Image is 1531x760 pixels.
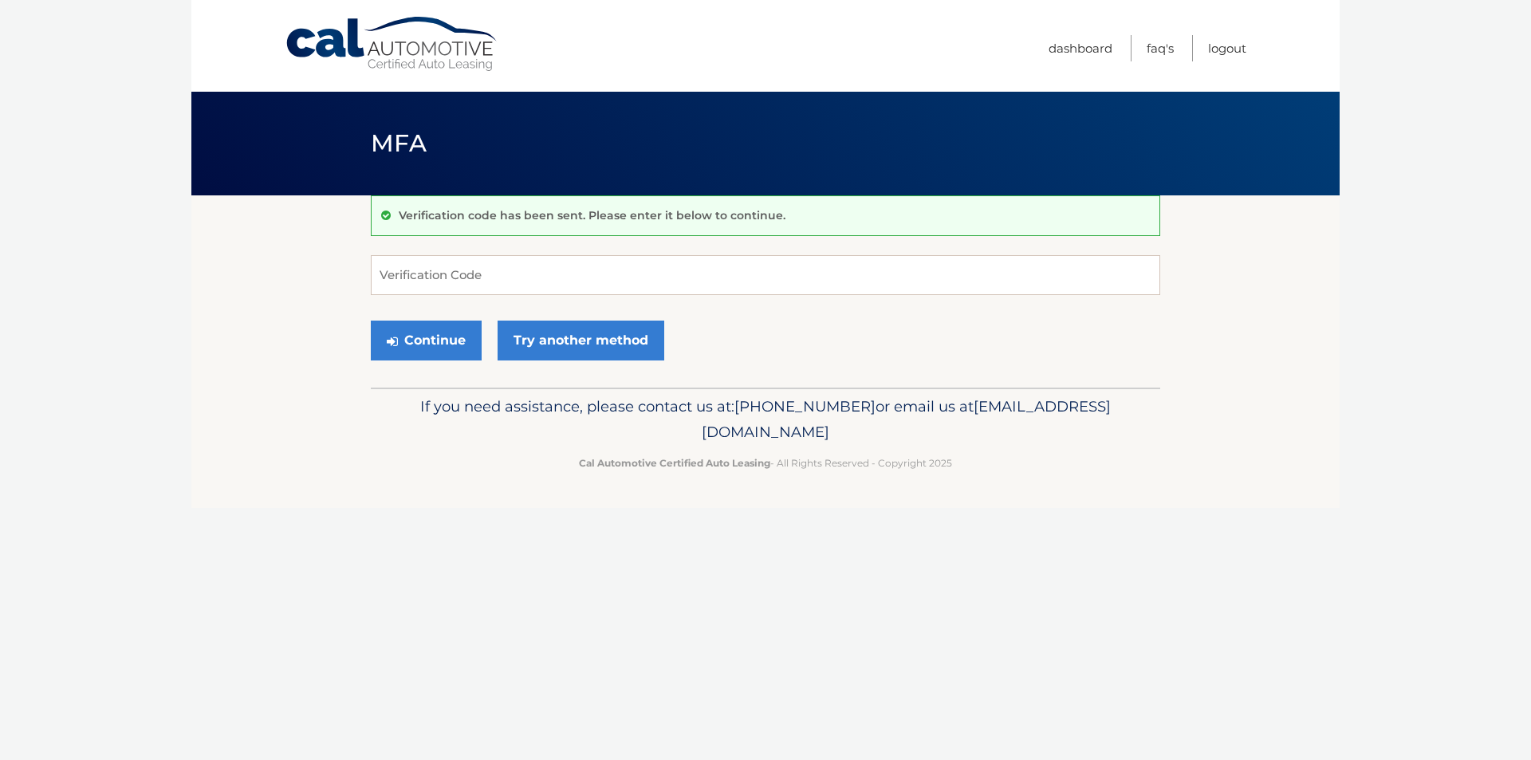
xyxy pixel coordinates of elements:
input: Verification Code [371,255,1160,295]
button: Continue [371,321,482,360]
p: - All Rights Reserved - Copyright 2025 [381,455,1150,471]
a: Dashboard [1049,35,1112,61]
a: FAQ's [1147,35,1174,61]
p: Verification code has been sent. Please enter it below to continue. [399,208,785,222]
span: MFA [371,128,427,158]
a: Cal Automotive [285,16,500,73]
a: Try another method [498,321,664,360]
strong: Cal Automotive Certified Auto Leasing [579,457,770,469]
p: If you need assistance, please contact us at: or email us at [381,394,1150,445]
span: [PHONE_NUMBER] [734,397,876,415]
a: Logout [1208,35,1246,61]
span: [EMAIL_ADDRESS][DOMAIN_NAME] [702,397,1111,441]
